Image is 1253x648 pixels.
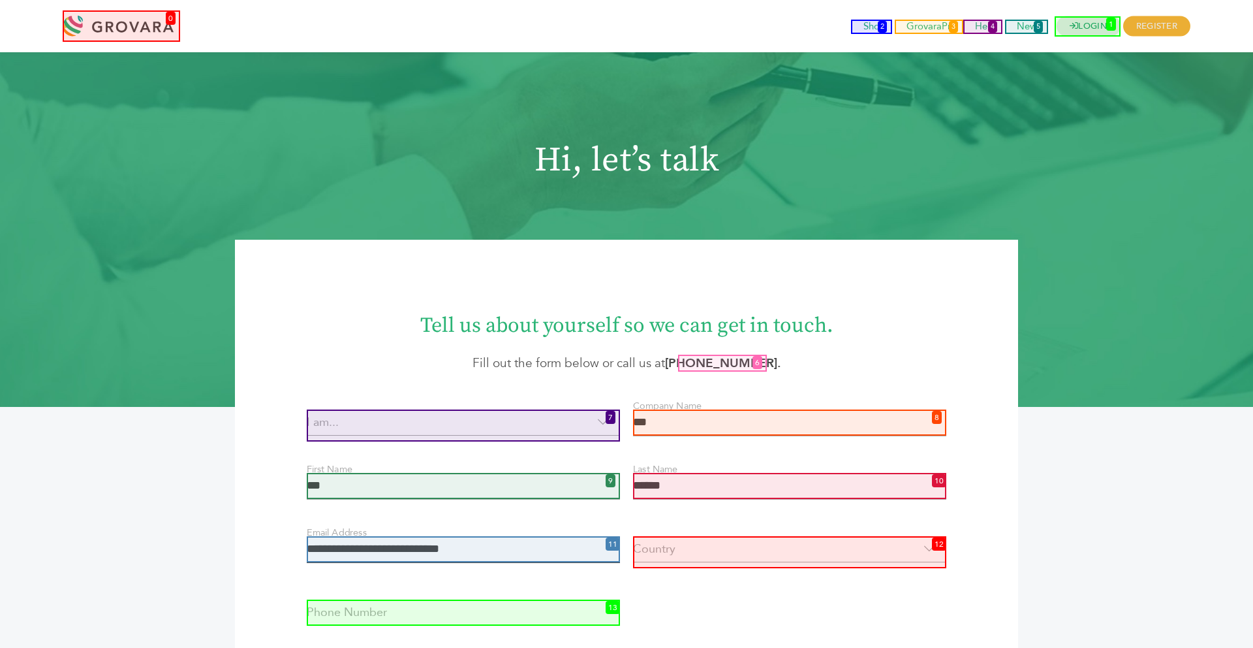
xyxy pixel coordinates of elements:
[854,14,895,39] span: Shop
[176,140,1077,181] h1: Hi, let’s talk
[665,355,777,372] a: [PHONE_NUMBER]
[897,14,966,39] span: GrovaraPro
[633,462,677,477] label: Last Name
[665,355,781,372] strong: .
[307,604,387,621] label: Phone Number
[966,20,1005,34] a: Help
[1008,14,1050,39] span: News
[897,20,966,34] a: GrovaraPro
[274,302,979,340] h1: Tell us about yourself so we can get in touch.
[633,399,702,413] label: Company Name
[854,20,895,34] a: Shop
[274,354,979,373] p: Fill out the form below or call us at
[307,462,352,477] label: First Name
[1123,16,1190,37] span: REGISTER
[1008,20,1050,34] a: News
[307,526,367,540] label: Email Address
[1057,16,1121,37] a: LOGIN
[966,14,1005,39] span: Help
